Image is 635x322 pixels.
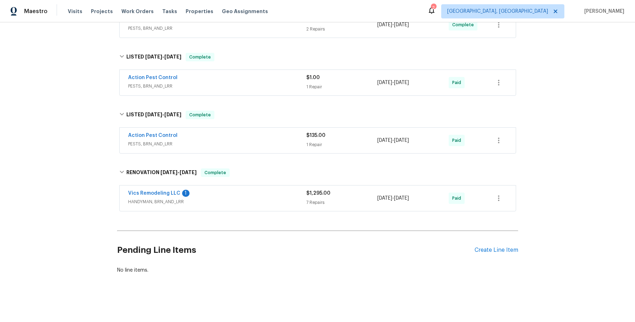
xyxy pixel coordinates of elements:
[581,8,624,15] span: [PERSON_NAME]
[91,8,113,15] span: Projects
[394,22,409,27] span: [DATE]
[452,195,464,202] span: Paid
[164,54,181,59] span: [DATE]
[186,54,214,61] span: Complete
[377,21,409,28] span: -
[160,170,197,175] span: -
[145,54,181,59] span: -
[128,133,177,138] a: Action Pest Control
[68,8,82,15] span: Visits
[306,75,320,80] span: $1.00
[394,138,409,143] span: [DATE]
[128,75,177,80] a: Action Pest Control
[24,8,48,15] span: Maestro
[145,54,162,59] span: [DATE]
[306,133,325,138] span: $135.00
[377,138,392,143] span: [DATE]
[117,234,475,267] h2: Pending Line Items
[128,25,306,32] span: PESTS, BRN_AND_LRR
[452,137,464,144] span: Paid
[377,80,392,85] span: [DATE]
[186,111,214,118] span: Complete
[306,191,330,196] span: $1,295.00
[180,170,197,175] span: [DATE]
[431,4,436,11] div: 2
[126,53,181,61] h6: LISTED
[121,8,154,15] span: Work Orders
[306,83,378,90] div: 1 Repair
[162,9,177,14] span: Tasks
[128,140,306,148] span: PESTS, BRN_AND_LRR
[377,79,409,86] span: -
[128,191,180,196] a: Vics Remodeling LLC
[377,22,392,27] span: [DATE]
[164,112,181,117] span: [DATE]
[202,169,229,176] span: Complete
[128,198,306,205] span: HANDYMAN, BRN_AND_LRR
[377,137,409,144] span: -
[306,199,378,206] div: 7 Repairs
[145,112,181,117] span: -
[182,190,190,197] div: 1
[145,112,162,117] span: [DATE]
[306,26,378,33] div: 2 Repairs
[475,247,518,254] div: Create Line Item
[222,8,268,15] span: Geo Assignments
[394,80,409,85] span: [DATE]
[128,83,306,90] span: PESTS, BRN_AND_LRR
[126,111,181,119] h6: LISTED
[452,21,477,28] span: Complete
[117,267,518,274] div: No line items.
[377,195,409,202] span: -
[117,46,518,68] div: LISTED [DATE]-[DATE]Complete
[377,196,392,201] span: [DATE]
[447,8,548,15] span: [GEOGRAPHIC_DATA], [GEOGRAPHIC_DATA]
[117,104,518,126] div: LISTED [DATE]-[DATE]Complete
[394,196,409,201] span: [DATE]
[160,170,177,175] span: [DATE]
[306,141,378,148] div: 1 Repair
[452,79,464,86] span: Paid
[186,8,213,15] span: Properties
[126,168,197,177] h6: RENOVATION
[117,161,518,184] div: RENOVATION [DATE]-[DATE]Complete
